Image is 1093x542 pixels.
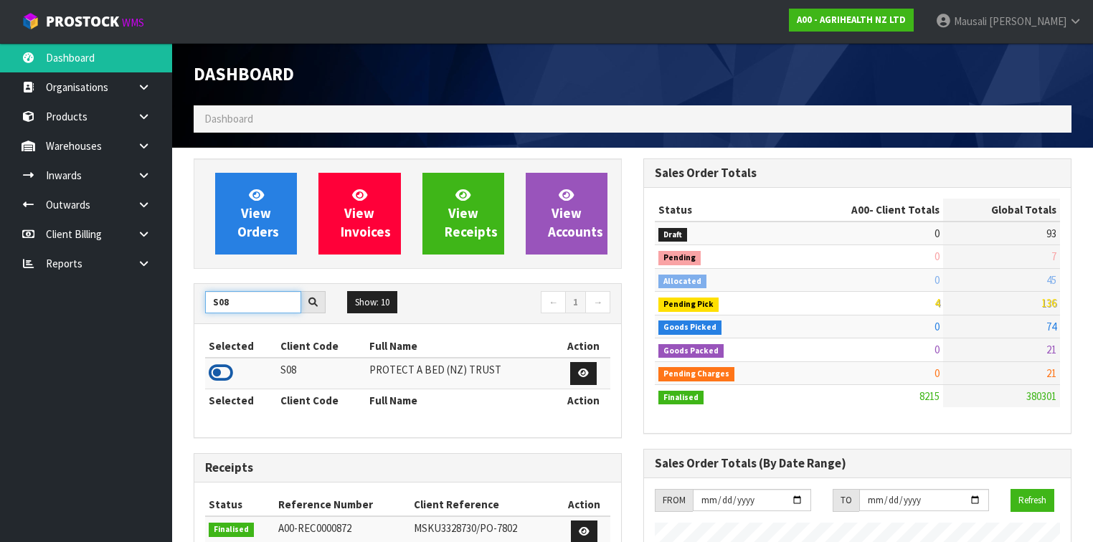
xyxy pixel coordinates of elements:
a: ViewReceipts [422,173,504,255]
span: Allocated [658,275,706,289]
span: ProStock [46,12,119,31]
span: Pending Charges [658,367,734,381]
span: View Accounts [548,186,603,240]
div: FROM [655,489,693,512]
span: 0 [935,320,940,333]
input: Search clients [205,291,301,313]
span: 93 [1046,227,1056,240]
span: 0 [935,249,940,263]
span: Dashboard [204,112,253,125]
th: Selected [205,389,277,412]
th: Full Name [366,389,556,412]
span: Goods Packed [658,344,724,358]
span: Finalised [209,523,254,537]
span: 0 [935,366,940,380]
th: Selected [205,335,277,358]
span: 7 [1051,249,1056,263]
span: View Invoices [341,186,391,240]
a: 1 [565,291,586,314]
span: [PERSON_NAME] [989,14,1066,28]
h3: Receipts [205,461,610,475]
span: Pending Pick [658,298,719,312]
th: Action [557,389,610,412]
th: Full Name [366,335,556,358]
th: Client Code [277,335,366,358]
nav: Page navigation [418,291,610,316]
span: 0 [935,343,940,356]
span: 4 [935,296,940,310]
div: TO [833,489,859,512]
span: Pending [658,251,701,265]
td: PROTECT A BED (NZ) TRUST [366,358,556,389]
span: 0 [935,273,940,287]
span: 0 [935,227,940,240]
a: ViewAccounts [526,173,607,255]
span: A00 [851,203,869,217]
button: Refresh [1011,489,1054,512]
button: Show: 10 [347,291,397,314]
span: 74 [1046,320,1056,333]
h3: Sales Order Totals (By Date Range) [655,457,1060,470]
a: A00 - AGRIHEALTH NZ LTD [789,9,914,32]
th: Client Reference [410,493,557,516]
span: 21 [1046,366,1056,380]
th: Global Totals [943,199,1060,222]
h3: Sales Order Totals [655,166,1060,180]
th: Client Code [277,389,366,412]
span: A00-REC0000872 [278,521,351,535]
small: WMS [122,16,144,29]
th: Status [655,199,789,222]
span: Dashboard [194,62,294,85]
img: cube-alt.png [22,12,39,30]
th: Reference Number [275,493,410,516]
span: Finalised [658,391,704,405]
span: View Receipts [445,186,498,240]
a: → [585,291,610,314]
span: 8215 [919,389,940,403]
span: Goods Picked [658,320,721,335]
span: 380301 [1026,389,1056,403]
span: 45 [1046,273,1056,287]
th: Action [558,493,610,516]
span: MSKU3328730/PO-7802 [414,521,517,535]
th: - Client Totals [789,199,943,222]
span: 136 [1041,296,1056,310]
td: S08 [277,358,366,389]
a: ViewOrders [215,173,297,255]
span: 21 [1046,343,1056,356]
span: Draft [658,228,687,242]
th: Status [205,493,275,516]
th: Action [557,335,610,358]
strong: A00 - AGRIHEALTH NZ LTD [797,14,906,26]
a: ← [541,291,566,314]
span: Mausali [954,14,987,28]
a: ViewInvoices [318,173,400,255]
span: View Orders [237,186,279,240]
